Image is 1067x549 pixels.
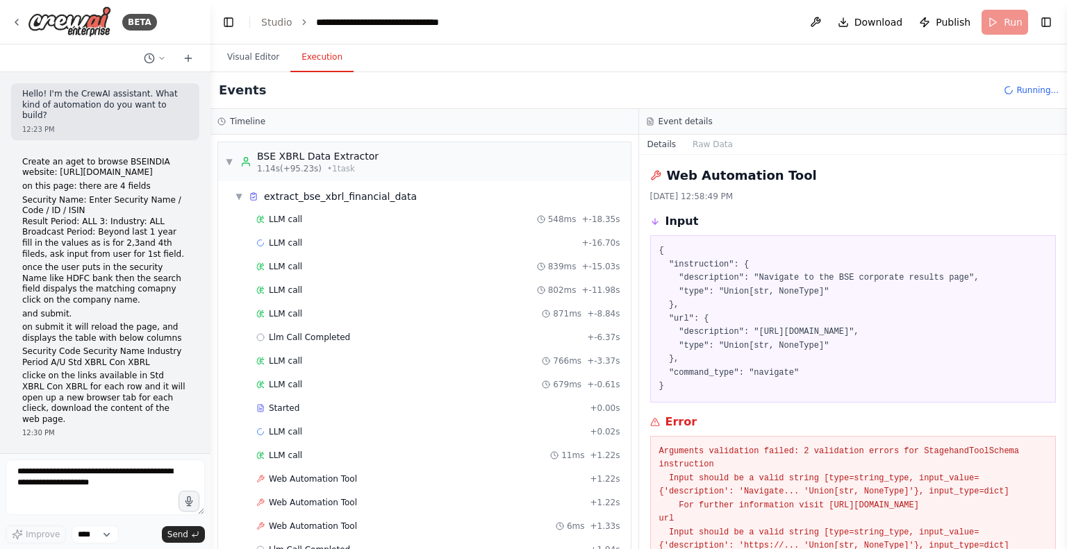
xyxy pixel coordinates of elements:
[590,473,620,484] span: + 1.22s
[659,244,1048,394] pre: { "instruction": { "description": "Navigate to the BSE corporate results page", "type": "Union[st...
[639,135,685,154] button: Details
[590,497,620,508] span: + 1.22s
[587,332,620,343] span: + -6.37s
[1036,12,1056,32] button: Show right sidebar
[659,116,713,127] h3: Event details
[257,149,379,163] div: BSE XBRL Data Extractor
[590,403,620,414] span: + 0.00s
[22,217,188,228] li: Result Period: ALL 3: Industry: ALL
[22,124,188,135] div: 12:23 PM
[261,17,292,28] a: Studio
[590,426,620,437] span: + 0.02s
[216,43,290,72] button: Visual Editor
[582,214,620,225] span: + -18.35s
[269,214,302,225] span: LLM call
[587,355,620,366] span: + -3.37s
[22,262,188,305] p: once the user puts in the security Name like HDFC bank then the search field dispalys the matchin...
[22,346,188,368] p: Security Code Security Name Industry Period A/U Std XBRL Con XBRL
[667,166,817,185] h2: Web Automation Tool
[587,379,620,390] span: + -0.61s
[22,371,188,425] p: clicke on the links available in Std XBRL Con XBRL for each row and it will open up a new browser...
[684,135,741,154] button: Raw Data
[22,227,188,238] li: Broadcast Period: Beyond last 1 year
[269,285,302,296] span: LLM call
[269,355,302,366] span: LLM call
[269,332,350,343] span: Llm Call Completed
[553,308,581,319] span: 871ms
[22,322,188,344] p: on submit it will reload the page, and displays the table with below columns
[167,529,188,540] span: Send
[567,521,585,532] span: 6ms
[548,214,577,225] span: 548ms
[548,285,577,296] span: 802ms
[219,81,266,100] h2: Events
[590,521,620,532] span: + 1.33s
[854,15,903,29] span: Download
[179,491,199,512] button: Click to speak your automation idea
[561,450,584,461] span: 11ms
[553,355,581,366] span: 766ms
[548,261,577,272] span: 839ms
[22,89,188,121] p: Hello! I'm the CrewAI assistant. What kind of automation do you want to build?
[327,163,355,174] span: • 1 task
[28,6,111,37] img: Logo
[582,285,620,296] span: + -11.98s
[225,156,233,167] span: ▼
[269,379,302,390] span: LLM call
[269,261,302,272] span: LLM call
[832,10,909,35] button: Download
[177,50,199,67] button: Start a new chat
[122,14,157,31] div: BETA
[219,12,238,32] button: Hide left sidebar
[650,191,1057,202] div: [DATE] 12:58:49 PM
[590,450,620,461] span: + 1.22s
[269,308,302,319] span: LLM call
[269,521,357,532] span: Web Automation Tool
[235,191,243,202] span: ▼
[913,10,976,35] button: Publish
[936,15,970,29] span: Publish
[1016,85,1059,96] span: Running...
[257,163,322,174] span: 1.14s (+95.23s)
[665,414,697,430] h3: Error
[553,379,581,390] span: 679ms
[22,238,188,260] p: fill in the values as is for 2,3and 4th fileds, ask input from user for 1st field.
[582,237,620,248] span: + -16.70s
[22,309,188,320] p: and submit.
[22,181,188,192] p: on this page: there are 4 fields
[269,497,357,508] span: Web Automation Tool
[269,450,302,461] span: LLM call
[162,526,205,543] button: Send
[587,308,620,319] span: + -8.84s
[22,157,188,178] p: Create an aget to browse BSEINDIA website: [URL][DOMAIN_NAME]
[665,213,699,230] h3: Input
[269,237,302,248] span: LLM call
[290,43,354,72] button: Execution
[22,428,188,438] div: 12:30 PM
[22,195,188,217] li: Security Name: Enter Security Name / Code / ID / ISIN
[261,15,439,29] nav: breadcrumb
[269,403,299,414] span: Started
[230,116,265,127] h3: Timeline
[269,473,357,484] span: Web Automation Tool
[269,426,302,437] span: LLM call
[6,525,66,543] button: Improve
[26,529,60,540] span: Improve
[138,50,172,67] button: Switch to previous chat
[264,189,417,203] div: extract_bse_xbrl_financial_data
[582,261,620,272] span: + -15.03s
